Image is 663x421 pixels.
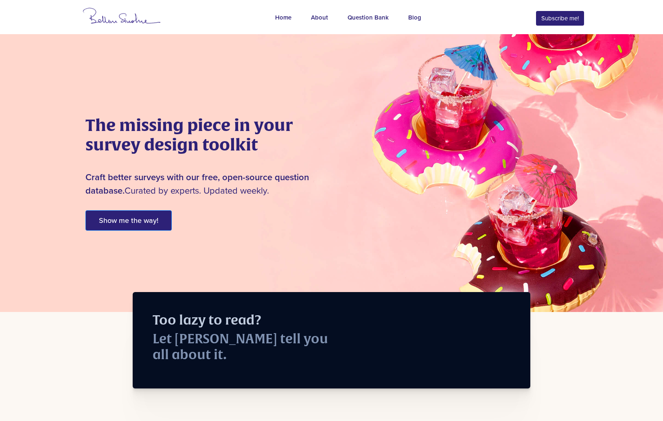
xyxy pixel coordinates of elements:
[348,13,389,24] div: Question Bank
[275,13,291,24] div: Home
[85,158,326,198] p: Curated by experts. Updated weekly.
[311,13,328,24] div: About
[153,312,345,327] h2: Too lazy to read?
[338,3,398,33] a: Question Bank
[536,11,584,26] button: Subscribe me!
[85,210,172,231] button: Show me the way!
[153,331,345,362] h2: Let [PERSON_NAME] tell you all about it.
[408,13,421,24] div: Blog
[85,172,309,196] b: Craft better surveys with our free, open-source question database.
[265,3,301,33] a: Home
[398,3,431,33] a: Blog
[301,3,338,33] a: About
[85,116,326,155] h1: The missing piece in your survey design toolkit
